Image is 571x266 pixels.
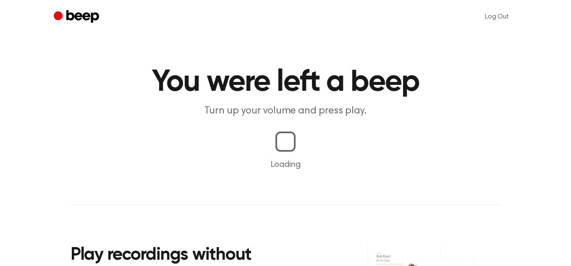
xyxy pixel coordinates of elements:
p: Loading [10,158,561,171]
h1: You were left a beep [71,67,500,97]
p: Turn up your volume and press play. [124,104,447,118]
a: Log Out [477,7,517,27]
a: Beep [54,9,101,25]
